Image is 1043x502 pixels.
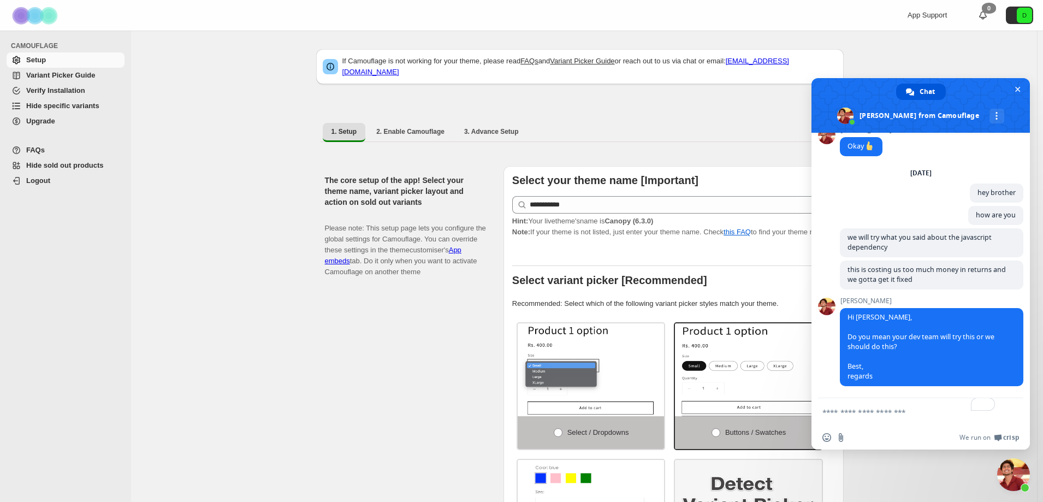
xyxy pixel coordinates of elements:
a: 0 [977,10,988,21]
span: Hide sold out products [26,161,104,169]
img: Select / Dropdowns [518,323,665,416]
div: [DATE] [910,170,932,176]
button: Avatar with initials D [1006,7,1033,24]
span: Close chat [1012,84,1023,95]
span: CAMOUFLAGE [11,42,126,50]
span: App Support [908,11,947,19]
span: how are you [976,210,1016,220]
a: Close chat [997,458,1030,491]
a: Variant Picker Guide [550,57,614,65]
h2: The core setup of the app! Select your theme name, variant picker layout and action on sold out v... [325,175,486,208]
span: Variant Picker Guide [26,71,95,79]
a: Upgrade [7,114,125,129]
a: this FAQ [724,228,751,236]
a: Hide sold out products [7,158,125,173]
span: Insert an emoji [822,433,831,442]
span: We run on [959,433,991,442]
span: Verify Installation [26,86,85,95]
span: 3. Advance Setup [464,127,519,136]
p: Recommended: Select which of the following variant picker styles match your theme. [512,298,835,309]
b: Select your theme name [Important] [512,174,698,186]
span: we will try what you said about the javascript dependency [848,233,992,252]
span: 2. Enable Camouflage [376,127,445,136]
span: Avatar with initials D [1017,8,1032,23]
span: [PERSON_NAME] [840,297,1023,305]
a: Chat [896,84,946,100]
span: Select / Dropdowns [567,428,629,436]
span: Send a file [837,433,845,442]
span: this is costing us too much money in returns and we gotta get it fixed [848,265,1006,284]
a: FAQs [7,143,125,158]
p: If Camouflage is not working for your theme, please read and or reach out to us via chat or email: [342,56,837,78]
textarea: To enrich screen reader interactions, please activate Accessibility in Grammarly extension settings [822,398,997,426]
span: Your live theme's name is [512,217,654,225]
b: Select variant picker [Recommended] [512,274,707,286]
a: Verify Installation [7,83,125,98]
p: If your theme is not listed, just enter your theme name. Check to find your theme name. [512,216,835,238]
a: Logout [7,173,125,188]
span: Hide specific variants [26,102,99,110]
img: Camouflage [9,1,63,31]
span: Crisp [1003,433,1019,442]
strong: Note: [512,228,530,236]
span: Okay [848,141,875,151]
span: 1. Setup [331,127,357,136]
span: Setup [26,56,46,64]
a: FAQs [520,57,538,65]
span: Chat [920,84,935,100]
span: Buttons / Swatches [725,428,786,436]
span: Upgrade [26,117,55,125]
strong: Hint: [512,217,529,225]
span: hey brother [977,188,1016,197]
a: Setup [7,52,125,68]
a: Variant Picker Guide [7,68,125,83]
span: Logout [26,176,50,185]
text: D [1022,12,1027,19]
span: Hi [PERSON_NAME], Do you mean your dev team will try this or we should do this? Best, regards [848,312,994,381]
a: Hide specific variants [7,98,125,114]
p: Please note: This setup page lets you configure the global settings for Camouflage. You can overr... [325,212,486,277]
div: 0 [982,3,996,14]
img: Buttons / Swatches [675,323,822,416]
span: FAQs [26,146,45,154]
strong: Canopy (6.3.0) [605,217,653,225]
a: We run onCrisp [959,433,1019,442]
